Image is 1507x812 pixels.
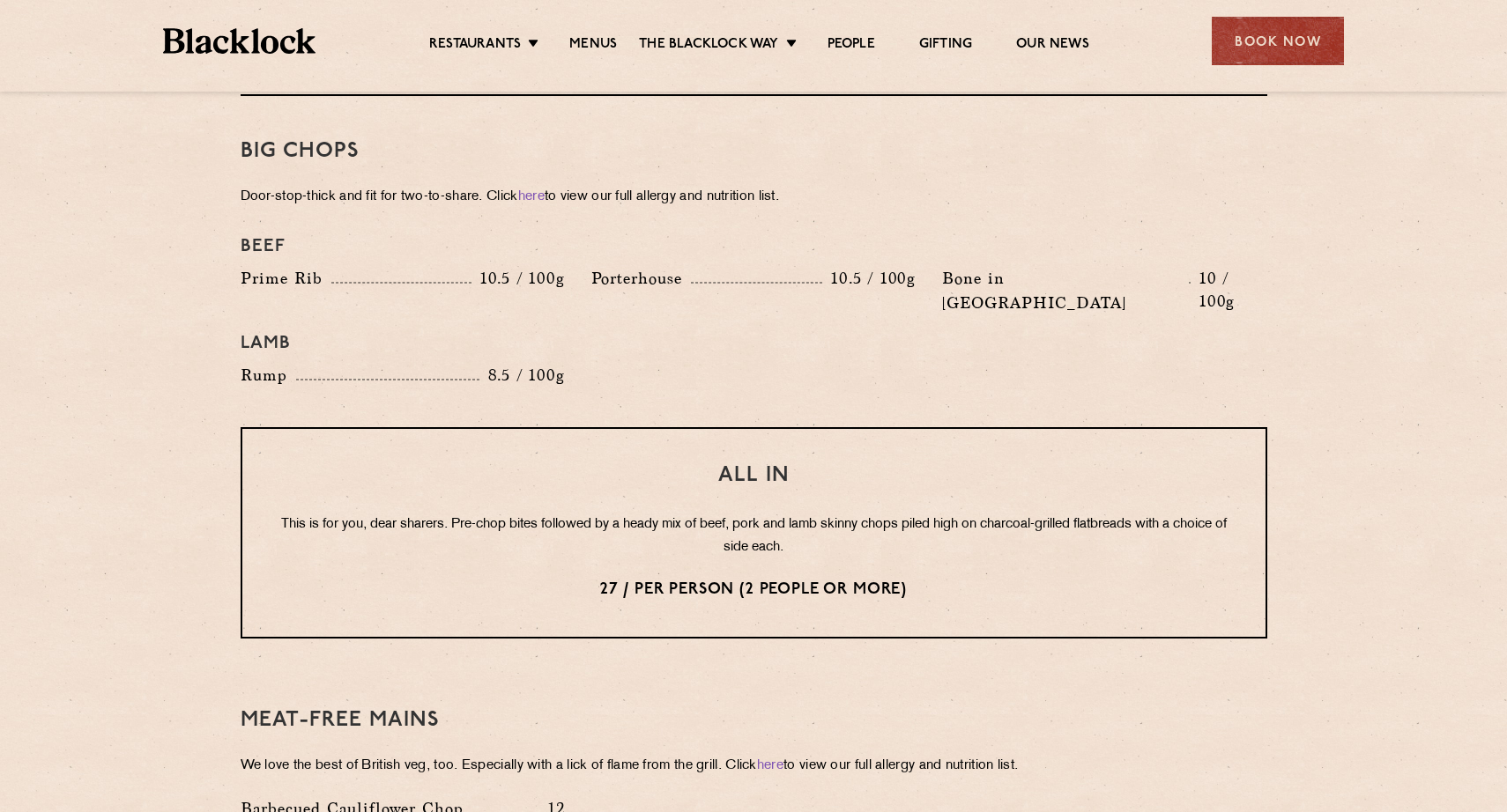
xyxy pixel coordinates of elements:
[241,709,1267,732] h3: Meat-Free mains
[639,36,778,55] a: The Blacklock Way
[1212,17,1344,65] div: Book Now
[241,363,296,388] p: Rump
[919,36,972,55] a: Gifting
[1191,267,1267,313] p: 10 / 100g
[591,266,691,291] p: Porterhouse
[241,140,1267,163] h3: Big Chops
[278,579,1230,602] p: 27 / per person (2 people or more)
[942,266,1189,315] p: Bone in [GEOGRAPHIC_DATA]
[518,190,545,203] a: here
[241,333,1267,354] h4: Lamb
[757,759,783,772] a: here
[822,267,916,290] p: 10.5 / 100g
[241,236,1267,257] h4: Beef
[241,754,1267,779] p: We love the best of British veg, too. Especially with a lick of flame from the grill. Click to vi...
[278,513,1230,559] p: This is for you, dear sharers. Pre-chop bites followed by a heady mix of beef, pork and lamb skin...
[278,464,1230,487] h3: All In
[241,185,1267,210] p: Door-stop-thick and fit for two-to-share. Click to view our full allergy and nutrition list.
[1016,36,1089,55] a: Our News
[569,36,617,55] a: Menus
[471,267,565,290] p: 10.5 / 100g
[828,36,875,55] a: People
[479,364,565,387] p: 8.5 / 100g
[241,266,331,291] p: Prime Rib
[429,36,521,55] a: Restaurants
[163,28,316,54] img: BL_Textured_Logo-footer-cropped.svg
